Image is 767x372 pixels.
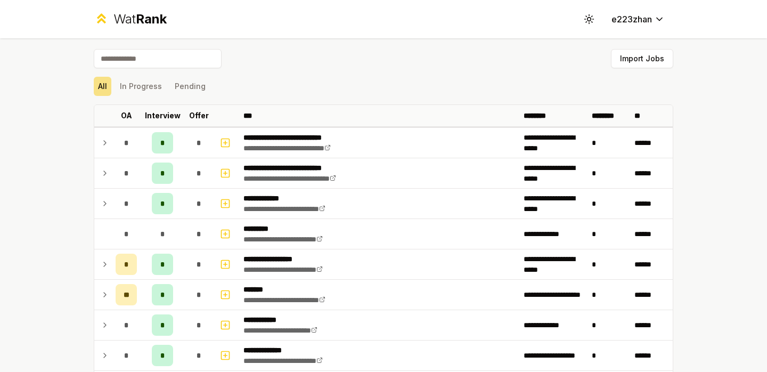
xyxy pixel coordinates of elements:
[145,110,181,121] p: Interview
[121,110,132,121] p: OA
[136,11,167,27] span: Rank
[116,77,166,96] button: In Progress
[113,11,167,28] div: Wat
[611,49,673,68] button: Import Jobs
[94,77,111,96] button: All
[611,13,652,26] span: e223zhan
[170,77,210,96] button: Pending
[603,10,673,29] button: e223zhan
[94,11,167,28] a: WatRank
[189,110,209,121] p: Offer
